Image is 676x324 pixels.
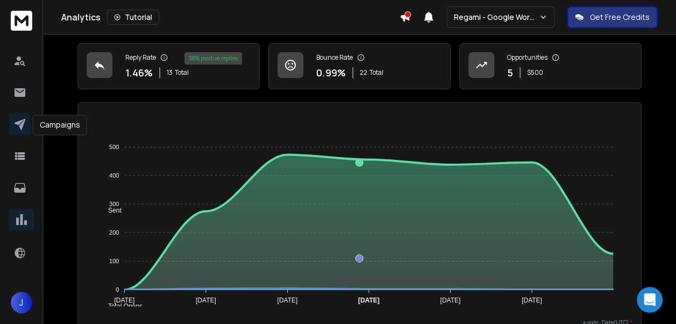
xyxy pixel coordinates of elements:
a: Opportunities5$500 [459,43,642,89]
tspan: 0 [116,286,119,293]
p: Bounce Rate [316,53,353,62]
button: J [11,292,32,313]
div: Analytics [61,10,400,25]
p: Regami - Google Workspace [454,12,539,23]
p: 1.46 % [125,65,153,80]
tspan: 400 [109,172,119,179]
tspan: 500 [109,144,119,150]
tspan: 100 [109,258,119,264]
tspan: [DATE] [522,297,542,304]
p: Reply Rate [125,53,156,62]
tspan: [DATE] [196,297,216,304]
tspan: [DATE] [440,297,461,304]
tspan: [DATE] [115,297,135,304]
p: Get Free Credits [590,12,650,23]
span: 22 [360,68,367,77]
p: Opportunities [507,53,547,62]
button: Tutorial [107,10,159,25]
span: Sent [100,207,122,214]
span: Total [175,68,189,77]
tspan: 200 [109,229,119,236]
div: Open Intercom Messenger [637,287,663,313]
a: Bounce Rate0.99%22Total [268,43,451,89]
span: Total Opens [100,302,143,310]
tspan: [DATE] [277,297,298,304]
p: $ 500 [527,68,543,77]
a: Reply Rate1.46%13Total38% positive replies [77,43,260,89]
p: 5 [507,65,513,80]
div: Campaigns [33,115,87,135]
div: 38 % positive replies [184,52,242,65]
tspan: [DATE] [358,297,380,304]
button: Get Free Credits [567,6,657,28]
p: 0.99 % [316,65,346,80]
span: 13 [167,68,173,77]
span: Total [369,68,383,77]
tspan: 300 [109,201,119,207]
